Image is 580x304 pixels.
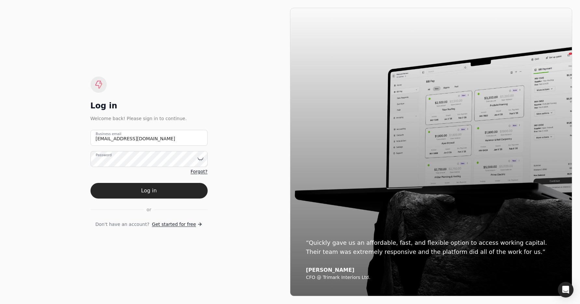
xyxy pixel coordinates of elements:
[152,221,202,228] a: Get started for free
[90,115,208,122] div: Welcome back! Please sign in to continue.
[146,206,151,213] span: or
[96,152,112,158] label: Password
[95,221,149,228] span: Don't have an account?
[558,282,573,297] div: Open Intercom Messenger
[152,221,196,228] span: Get started for free
[306,267,556,273] div: [PERSON_NAME]
[306,275,556,281] div: CFO @ Trimark Interiors Ltd.
[96,131,121,136] label: Business email
[90,101,208,111] div: Log in
[90,183,208,199] button: Log in
[190,168,207,175] a: Forgot?
[306,238,556,256] div: “Quickly gave us an affordable, fast, and flexible option to access working capital. Their team w...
